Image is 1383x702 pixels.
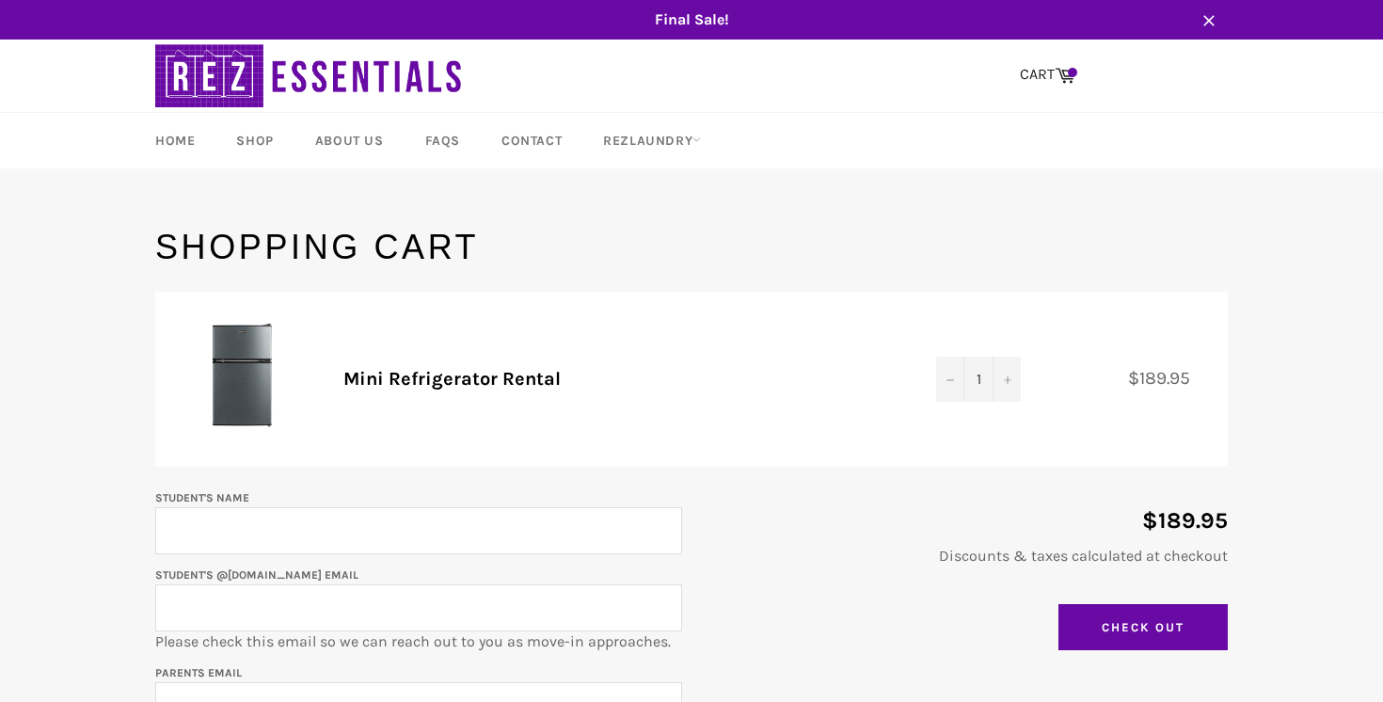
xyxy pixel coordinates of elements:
label: Student's @[DOMAIN_NAME] email [155,568,358,582]
label: Parents email [155,666,242,679]
a: Shop [217,113,292,168]
span: Final Sale! [136,9,1247,30]
button: Decrease quantity [936,357,964,402]
a: About Us [296,113,403,168]
input: Check Out [1058,604,1228,651]
p: Please check this email so we can reach out to you as move-in approaches. [155,564,682,652]
span: $189.95 [1128,367,1209,389]
a: RezLaundry [584,113,720,168]
img: RezEssentials [155,40,466,112]
img: Mini Refrigerator Rental [183,320,296,433]
p: $189.95 [701,505,1228,536]
label: Student's Name [155,491,249,504]
a: Contact [483,113,580,168]
a: CART [1010,56,1085,95]
a: FAQs [406,113,479,168]
a: Home [136,113,214,168]
a: Mini Refrigerator Rental [343,368,561,390]
button: Increase quantity [993,357,1021,402]
h1: Shopping Cart [155,224,1228,271]
p: Discounts & taxes calculated at checkout [701,546,1228,566]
